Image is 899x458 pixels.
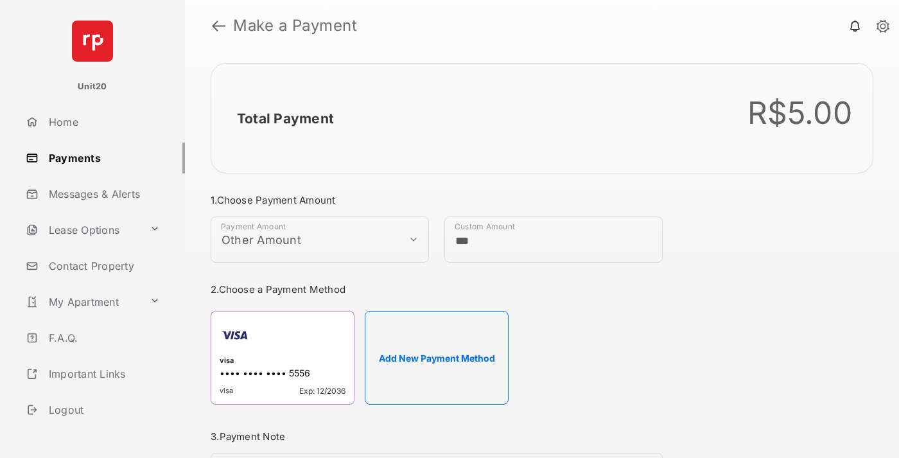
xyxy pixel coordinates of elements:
[299,386,345,396] span: Exp: 12/2036
[365,311,509,405] button: Add New Payment Method
[21,107,185,137] a: Home
[21,215,144,245] a: Lease Options
[21,143,185,173] a: Payments
[211,311,354,405] div: visa•••• •••• •••• 5556visaExp: 12/2036
[72,21,113,62] img: svg+xml;base64,PHN2ZyB4bWxucz0iaHR0cDovL3d3dy53My5vcmcvMjAwMC9zdmciIHdpZHRoPSI2NCIgaGVpZ2h0PSI2NC...
[211,430,663,443] h3: 3. Payment Note
[233,18,357,33] strong: Make a Payment
[78,80,107,93] p: Unit20
[220,386,233,396] span: visa
[220,356,345,367] div: visa
[211,283,663,295] h3: 2. Choose a Payment Method
[211,194,663,206] h3: 1. Choose Payment Amount
[237,110,334,127] h2: Total Payment
[21,358,165,389] a: Important Links
[21,179,185,209] a: Messages & Alerts
[747,94,853,132] div: R$5.00
[21,394,185,425] a: Logout
[21,322,185,353] a: F.A.Q.
[21,286,144,317] a: My Apartment
[220,367,345,381] div: •••• •••• •••• 5556
[21,251,185,281] a: Contact Property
